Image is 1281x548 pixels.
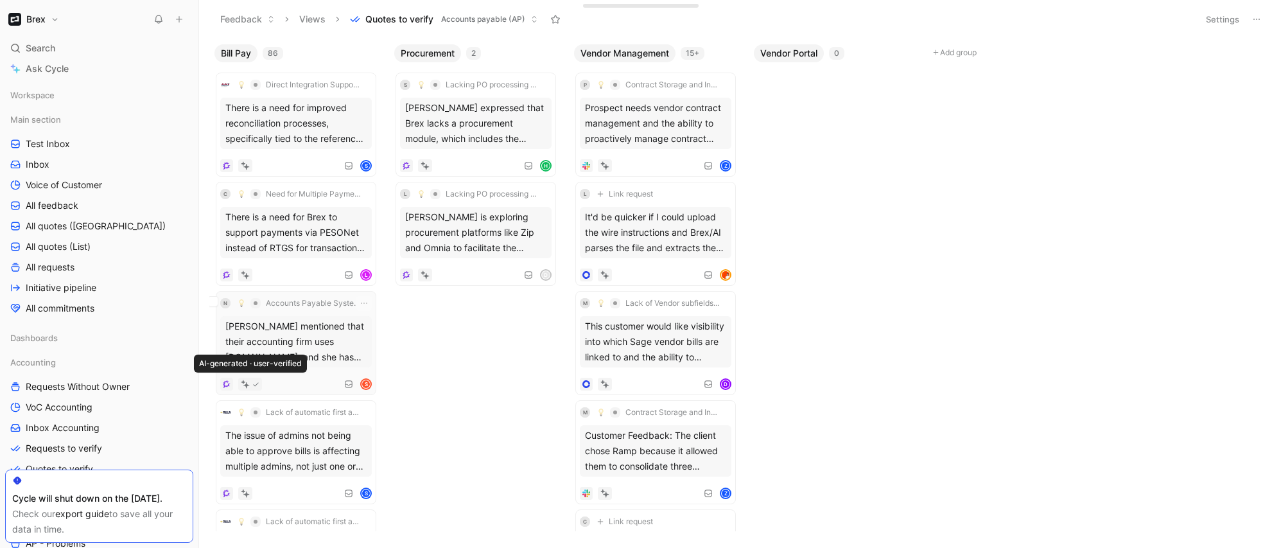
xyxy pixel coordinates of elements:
div: Dashboards [5,328,193,351]
button: Feedback [214,10,281,29]
div: Procurement2 [389,39,569,296]
a: S💡Lacking PO processing and vendor onboarding functionality[PERSON_NAME] expressed that Brex lack... [396,73,556,177]
img: 💡 [417,190,425,198]
button: 💡Contract Storage and Invoice Review Process [593,405,725,420]
div: There is a need for Brex to support payments via PESONet instead of RTGS for transactions in the ... [220,207,372,258]
a: Inbox Accounting [5,418,193,438]
div: Accounting [5,353,193,372]
span: Need for Multiple Payment Methods in Send Money [266,189,361,199]
div: Main sectionTest InboxInboxVoice of CustomerAll feedbackAll quotes ([GEOGRAPHIC_DATA])All quotes ... [5,110,193,318]
div: C [580,517,590,527]
img: Brex [8,13,21,26]
span: Inbox [26,158,49,171]
span: Bill Pay [221,47,251,60]
a: VoC Accounting [5,398,193,417]
div: [PERSON_NAME] is exploring procurement platforms like Zip and Omnia to facilitate the transition ... [400,207,552,258]
a: M💡Contract Storage and Invoice Review ProcessCustomer Feedback: The client chose Ramp because it ... [575,400,736,504]
a: All feedback [5,196,193,215]
span: Ask Cycle [26,61,69,76]
a: Requests Without Owner [5,377,193,396]
div: Prospect needs vendor contract management and the ability to proactively manage contract renewals... [580,98,731,149]
div: S [362,380,370,389]
div: C [220,189,231,199]
div: It'd be quicker if I could upload the wire instructions and Brex/AI parses the file and extracts ... [580,207,731,258]
a: All quotes (List) [5,237,193,256]
div: l [580,189,590,199]
div: Customer Feedback: The client chose Ramp because it allowed them to consolidate three platforms i... [580,425,731,477]
span: All quotes (List) [26,240,91,253]
span: Voice of Customer [26,179,102,191]
a: Inbox [5,155,193,174]
span: Initiative pipeline [26,281,96,294]
div: Check our to save all your data in time. [12,506,186,537]
span: Accounting [10,356,56,369]
span: Quotes to verify [365,13,433,26]
button: Bill Pay [214,44,257,62]
span: Search [26,40,55,56]
img: 💡 [417,81,425,89]
div: M [580,298,590,308]
button: Views [293,10,331,29]
div: Z [721,489,730,498]
a: Voice of Customer [5,175,193,195]
div: 2 [466,47,481,60]
div: Dashboards [5,328,193,348]
button: 💡Lack of automatic first approver assignment for bill submissions [233,514,365,529]
a: All requests [5,258,193,277]
button: Procurement [394,44,461,62]
div: 86 [263,47,283,60]
span: Lacking PO processing and vendor onboarding functionality [446,189,541,199]
div: P [580,80,590,90]
span: Quotes to verify [26,463,93,475]
img: 💡 [597,299,605,307]
div: Cycle will shut down on the [DATE]. [12,491,186,506]
div: 0 [829,47,844,60]
div: Z [721,161,730,170]
button: 💡Lack of automatic first approver assignment for bill submissions [233,405,365,420]
div: Search [5,39,193,58]
button: Add group [928,45,1102,60]
span: Procurement [401,47,455,60]
img: 💡 [238,81,245,89]
div: This customer would like visibility into which Sage vendor bills are linked to and the ability to... [580,316,731,367]
div: AccountingRequests Without OwnerVoC AccountingInbox AccountingRequests to verifyQuotes to verifyI... [5,353,193,499]
div: M [580,407,590,418]
span: Link request [609,517,653,527]
span: Dashboards [10,331,58,344]
button: 💡Lacking PO processing and vendor onboarding functionality [413,77,545,93]
span: Lack of automatic first approver assignment for bill submissions [266,407,361,418]
span: Link request [609,189,653,199]
div: D [721,380,730,389]
a: Ask Cycle [5,59,193,78]
div: S [400,80,410,90]
img: 💡 [597,409,605,416]
img: 💡 [238,190,245,198]
a: P💡Contract Storage and Invoice Review ProcessProspect needs vendor contract management and the ab... [575,73,736,177]
span: All quotes ([GEOGRAPHIC_DATA]) [26,220,166,233]
button: Settings [1200,10,1245,28]
img: 💡 [238,299,245,307]
div: S [362,489,370,498]
button: 💡Need for Multiple Payment Methods in Send Money [233,186,365,202]
div: D [541,270,550,279]
a: lLink requestIt'd be quicker if I could upload the wire instructions and Brex/AI parses the file ... [575,182,736,286]
a: All commitments [5,299,193,318]
img: 💡 [238,518,245,526]
div: Bill Pay86 [209,39,389,537]
span: Contract Storage and Invoice Review Process [625,80,720,90]
div: 15+ [681,47,704,60]
span: Contract Storage and Invoice Review Process [625,407,720,418]
span: Vendor Management [580,47,669,60]
span: Lack of automatic first approver assignment for bill submissions [266,517,361,527]
div: L [362,270,370,279]
button: 💡Contract Storage and Invoice Review Process [593,77,725,93]
img: avatar [721,270,730,279]
a: All quotes ([GEOGRAPHIC_DATA]) [5,217,193,236]
span: Lack of Vendor subfields sync with Sage Intacct [625,298,720,308]
button: Vendor Portal [754,44,824,62]
img: logo [220,407,231,418]
span: Direct Integration Support for CargoWise ERP [266,80,361,90]
div: [PERSON_NAME] mentioned that their accounting firm uses [DOMAIN_NAME], and she has heard from cus... [220,316,372,367]
div: Vendor Portal0 [749,39,928,78]
img: 💡 [597,81,605,89]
